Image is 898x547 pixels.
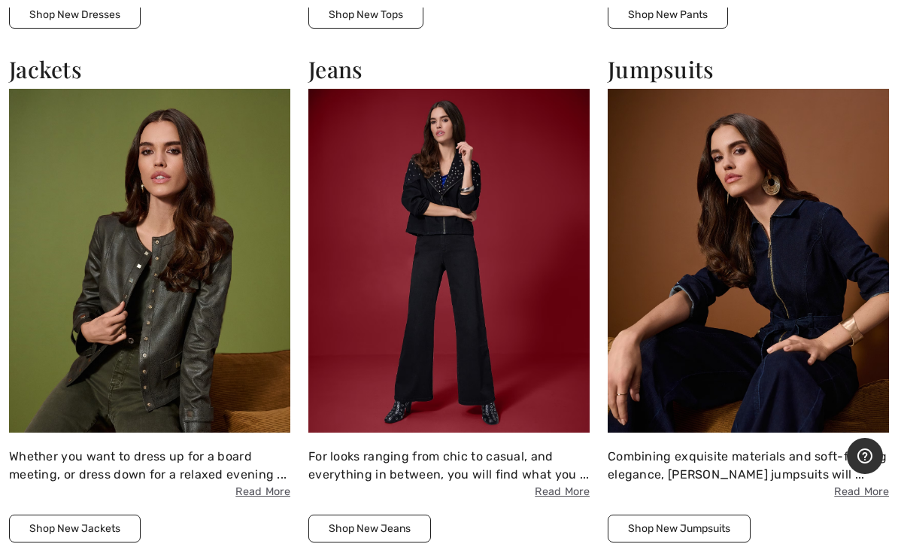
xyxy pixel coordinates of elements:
button: Shop New Dresses [9,1,141,29]
span: Read More [9,484,290,500]
span: Read More [308,484,590,500]
button: Shop New Tops [308,1,423,29]
button: Shop New Pants [608,1,728,29]
span: Read More [608,484,889,500]
h2: Jumpsuits [608,56,889,83]
div: For looks ranging from chic to casual, and everything in between, you will find what you ... [308,448,590,500]
div: Combining exquisite materials and soft-flowing elegance, [PERSON_NAME] jumpsuits will ... [608,448,889,500]
button: Shop New Jackets [9,515,141,542]
h2: Jeans [308,56,590,83]
button: Shop New Jeans [308,515,431,542]
h2: Jackets [9,56,290,83]
div: Whether you want to dress up for a board meeting, or dress down for a relaxed evening ... [9,448,290,500]
img: 250821041302_7938c6d647aed.jpg [308,89,590,433]
button: Shop New Jumpsuits [608,515,751,542]
iframe: Opens a widget where you can find more information [847,438,883,476]
img: 250821041223_d8676aa77b7c8.jpg [9,89,290,433]
img: 250821041423_0f8161ae37a73.jpg [608,89,889,433]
